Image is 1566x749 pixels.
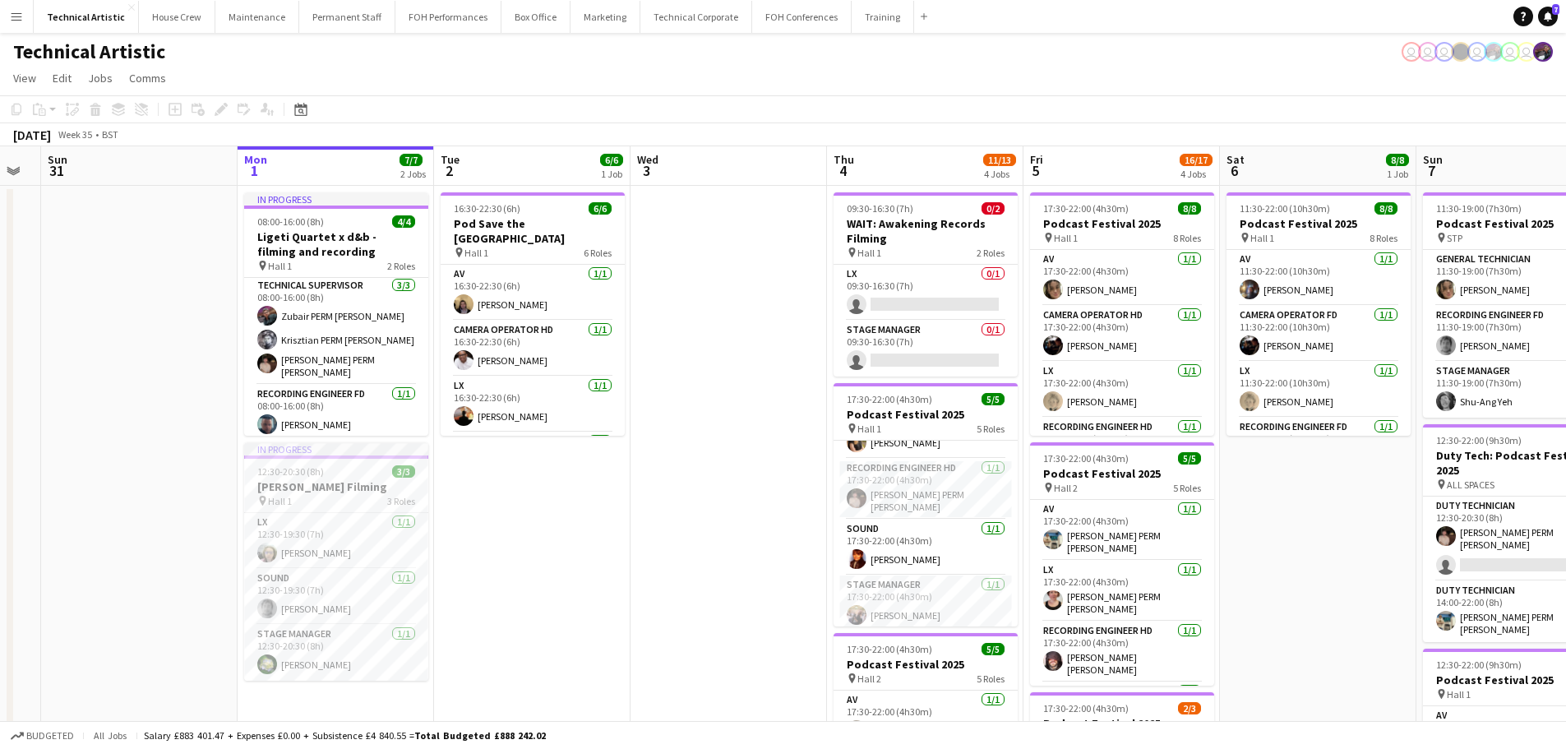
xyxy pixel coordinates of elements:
span: 5/5 [982,393,1005,405]
app-card-role: LX0/109:30-16:30 (7h) [834,265,1018,321]
button: House Crew [139,1,215,33]
app-job-card: In progress08:00-16:00 (8h)4/4Ligeti Quartet x d&b - filming and recording Hall 12 RolesTechnical... [244,192,428,436]
span: Sat [1226,152,1245,167]
span: STP [1447,232,1462,244]
span: 17:30-22:00 (4h30m) [1043,702,1129,714]
span: 5 [1028,161,1043,180]
span: Budgeted [26,730,74,742]
span: Jobs [88,71,113,86]
span: 5 Roles [977,423,1005,435]
div: 4 Jobs [1180,168,1212,180]
h3: Ligeti Quartet x d&b - filming and recording [244,229,428,259]
div: In progress [244,442,428,455]
button: Technical Artistic [34,1,139,33]
app-job-card: 17:30-22:00 (4h30m)5/5Podcast Festival 2025 Hall 15 Roles[PERSON_NAME]LX1/117:30-22:00 (4h30m)[PE... [834,383,1018,626]
h3: Podcast Festival 2025 [1030,216,1214,231]
span: Week 35 [54,128,95,141]
span: 5/5 [1178,452,1201,465]
span: 4/4 [392,215,415,228]
span: Sun [48,152,67,167]
span: 31 [45,161,67,180]
span: All jobs [90,729,130,742]
span: 3/3 [392,465,415,478]
app-card-role: LX1/112:30-19:30 (7h)[PERSON_NAME] [244,513,428,569]
span: 2 [438,161,460,180]
span: 17:30-22:00 (4h30m) [847,643,932,655]
span: Wed [637,152,658,167]
app-card-role: Recording Engineer HD1/117:30-22:00 (4h30m)[PERSON_NAME] [PERSON_NAME] [1030,622,1214,682]
span: 5 Roles [1173,482,1201,494]
div: In progress12:30-20:30 (8h)3/3[PERSON_NAME] Filming Hall 13 RolesLX1/112:30-19:30 (7h)[PERSON_NAM... [244,442,428,681]
app-card-role: Recording Engineer HD1/1 [441,432,625,493]
app-job-card: 17:30-22:00 (4h30m)5/5Podcast Festival 2025 Hall 25 RolesAV1/117:30-22:00 (4h30m)[PERSON_NAME] PE... [1030,442,1214,686]
span: 7/7 [400,154,423,166]
span: Sun [1423,152,1443,167]
h3: Podcast Festival 2025 [834,657,1018,672]
div: 2 Jobs [400,168,426,180]
button: FOH Conferences [752,1,852,33]
span: 2/3 [1178,702,1201,714]
app-job-card: 09:30-16:30 (7h)0/2WAIT: Awakening Records Filming Hall 12 RolesLX0/109:30-16:30 (7h) Stage Manag... [834,192,1018,377]
div: [DATE] [13,127,51,143]
app-user-avatar: Gabrielle Barr [1451,42,1471,62]
span: Hall 2 [1054,482,1078,494]
div: 1 Job [1387,168,1408,180]
app-user-avatar: Zubair PERM Dhalla [1484,42,1504,62]
div: 16:30-22:30 (6h)6/6Pod Save the [GEOGRAPHIC_DATA] Hall 16 RolesAV1/116:30-22:30 (6h)[PERSON_NAME]... [441,192,625,436]
app-card-role: Technical Supervisor3/308:00-16:00 (8h)Zubair PERM [PERSON_NAME]Krisztian PERM [PERSON_NAME][PERS... [244,276,428,385]
span: Hall 1 [1250,232,1274,244]
span: 11:30-19:00 (7h30m) [1436,202,1522,215]
span: 8/8 [1178,202,1201,215]
h3: [PERSON_NAME] Filming [244,479,428,494]
span: 09:30-16:30 (7h) [847,202,913,215]
span: Hall 1 [268,495,292,507]
span: 0/2 [982,202,1005,215]
span: Hall 2 [857,673,881,685]
span: 12:30-20:30 (8h) [257,465,324,478]
h3: Podcast Festival 2025 [1030,716,1214,731]
app-card-role: Recording Engineer FD1/108:00-16:00 (8h)[PERSON_NAME] [244,385,428,441]
span: 6/6 [589,202,612,215]
h3: Podcast Festival 2025 [834,407,1018,422]
span: 17:30-22:00 (4h30m) [1043,452,1129,465]
span: Edit [53,71,72,86]
span: 2 Roles [977,247,1005,259]
span: 12:30-22:00 (9h30m) [1436,434,1522,446]
app-card-role: AV1/117:30-22:00 (4h30m)[PERSON_NAME] PERM [PERSON_NAME] [1030,500,1214,561]
app-card-role: Stage Manager1/117:30-22:00 (4h30m)[PERSON_NAME] [834,576,1018,631]
app-job-card: 17:30-22:00 (4h30m)8/8Podcast Festival 2025 Hall 18 RolesAV1/117:30-22:00 (4h30m)[PERSON_NAME]Cam... [1030,192,1214,436]
app-card-role: Sound1/117:30-22:00 (4h30m)[PERSON_NAME] [834,520,1018,576]
app-card-role: Sound1/1 [1030,682,1214,738]
span: Total Budgeted £888 242.02 [414,729,546,742]
app-card-role: Camera Operator FD1/111:30-22:00 (10h30m)[PERSON_NAME] [1226,306,1411,362]
div: 11:30-22:00 (10h30m)8/8Podcast Festival 2025 Hall 18 RolesAV1/111:30-22:00 (10h30m)[PERSON_NAME]C... [1226,192,1411,436]
app-card-role: Camera Operator HD1/116:30-22:30 (6h)[PERSON_NAME] [441,321,625,377]
span: 4 [831,161,854,180]
span: 11/13 [983,154,1016,166]
a: Edit [46,67,78,89]
app-card-role: LX1/111:30-22:00 (10h30m)[PERSON_NAME] [1226,362,1411,418]
app-card-role: AV1/117:30-22:00 (4h30m)[PERSON_NAME] [1030,250,1214,306]
span: 16:30-22:30 (6h) [454,202,520,215]
a: Jobs [81,67,119,89]
span: View [13,71,36,86]
span: Thu [834,152,854,167]
a: 7 [1538,7,1558,26]
app-card-role: AV1/111:30-22:00 (10h30m)[PERSON_NAME] [1226,250,1411,306]
app-card-role: Recording Engineer HD1/117:30-22:00 (4h30m) [1030,418,1214,479]
app-card-role: Camera Operator HD1/117:30-22:00 (4h30m)[PERSON_NAME] [1030,306,1214,362]
span: Hall 1 [268,260,292,272]
span: 8 Roles [1173,232,1201,244]
span: 3 [635,161,658,180]
span: Fri [1030,152,1043,167]
h1: Technical Artistic [13,39,165,64]
app-user-avatar: Liveforce Admin [1402,42,1421,62]
app-card-role: Recording Engineer FD1/111:30-22:00 (10h30m) [1226,418,1411,474]
app-user-avatar: Zubair PERM Dhalla [1533,42,1553,62]
button: Maintenance [215,1,299,33]
div: 4 Jobs [984,168,1015,180]
app-card-role: Stage Manager0/109:30-16:30 (7h) [834,321,1018,377]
